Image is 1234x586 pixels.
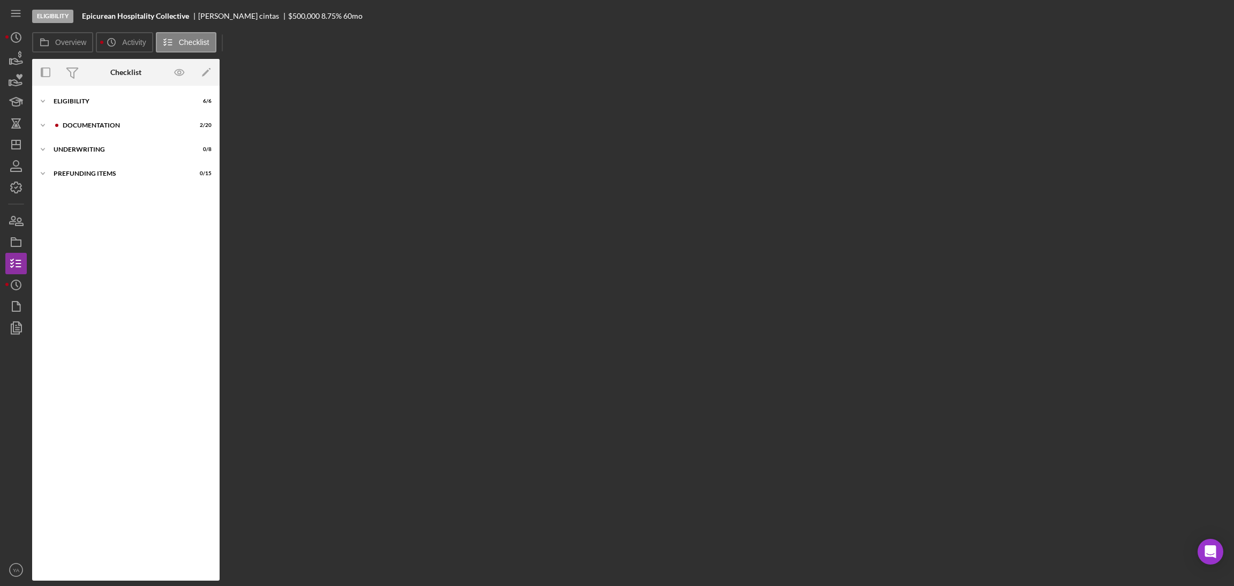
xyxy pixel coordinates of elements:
[82,12,189,20] b: Epicurean Hospitality Collective
[156,32,216,52] button: Checklist
[63,122,185,129] div: Documentation
[96,32,153,52] button: Activity
[32,32,93,52] button: Overview
[54,146,185,153] div: Underwriting
[179,38,209,47] label: Checklist
[288,11,320,20] span: $500,000
[198,12,288,20] div: [PERSON_NAME] cintas
[192,170,212,177] div: 0 / 15
[343,12,363,20] div: 60 mo
[1198,539,1223,565] div: Open Intercom Messenger
[192,146,212,153] div: 0 / 8
[192,98,212,104] div: 6 / 6
[122,38,146,47] label: Activity
[54,98,185,104] div: Eligibility
[13,567,20,573] text: YA
[110,68,141,77] div: Checklist
[321,12,342,20] div: 8.75 %
[55,38,86,47] label: Overview
[192,122,212,129] div: 2 / 20
[5,559,27,581] button: YA
[54,170,185,177] div: Prefunding Items
[32,10,73,23] div: Eligibility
